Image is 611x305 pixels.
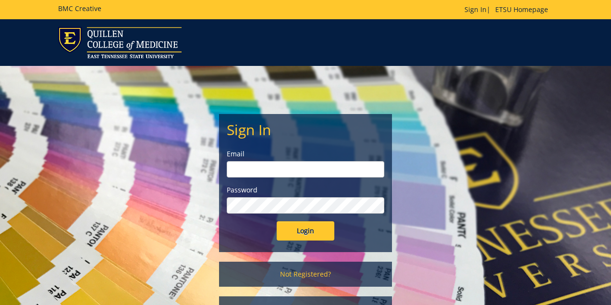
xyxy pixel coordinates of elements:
h5: BMC Creative [58,5,101,12]
p: | [464,5,553,14]
label: Email [227,149,384,159]
input: Login [277,221,334,241]
a: ETSU Homepage [490,5,553,14]
h2: Sign In [227,122,384,138]
a: Sign In [464,5,487,14]
img: ETSU logo [58,27,182,58]
a: Not Registered? [219,262,392,287]
label: Password [227,185,384,195]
